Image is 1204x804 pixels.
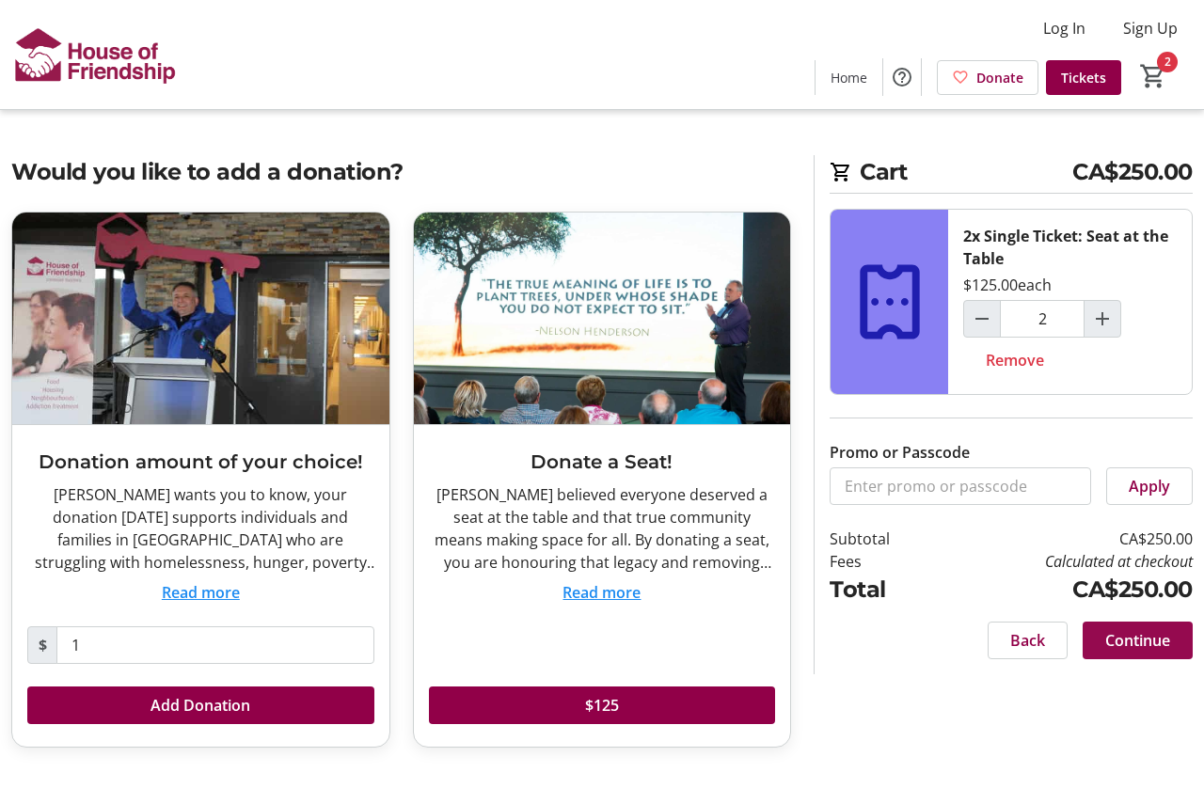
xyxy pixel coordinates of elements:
[937,60,1038,95] a: Donate
[816,60,882,95] a: Home
[429,686,776,724] button: $125
[150,694,250,717] span: Add Donation
[1085,301,1120,337] button: Increment by one
[11,8,179,102] img: House of Friendship's Logo
[1028,13,1101,43] button: Log In
[1043,17,1085,39] span: Log In
[27,483,374,574] div: [PERSON_NAME] wants you to know, your donation [DATE] supports individuals and families in [GEOGR...
[883,58,921,96] button: Help
[830,528,935,550] td: Subtotal
[1083,622,1193,659] button: Continue
[562,581,641,604] button: Read more
[429,483,776,574] div: [PERSON_NAME] believed everyone deserved a seat at the table and that true community means making...
[1106,467,1193,505] button: Apply
[12,213,389,424] img: Donation amount of your choice!
[585,694,619,717] span: $125
[162,581,240,604] button: Read more
[1046,60,1121,95] a: Tickets
[27,626,57,664] span: $
[964,301,1000,337] button: Decrement by one
[1061,68,1106,87] span: Tickets
[1010,629,1045,652] span: Back
[830,467,1091,505] input: Enter promo or passcode
[830,155,1193,194] h2: Cart
[963,274,1052,296] div: $125.00 each
[27,686,374,724] button: Add Donation
[1105,629,1170,652] span: Continue
[986,349,1044,371] span: Remove
[429,448,776,476] h3: Donate a Seat!
[831,68,867,87] span: Home
[976,68,1023,87] span: Donate
[1136,59,1170,93] button: Cart
[988,622,1068,659] button: Back
[1072,155,1193,189] span: CA$250.00
[56,626,374,664] input: Donation Amount
[414,213,791,424] img: Donate a Seat!
[963,341,1067,379] button: Remove
[1123,17,1178,39] span: Sign Up
[1108,13,1193,43] button: Sign Up
[27,448,374,476] h3: Donation amount of your choice!
[1129,475,1170,497] span: Apply
[11,155,791,189] h2: Would you like to add a donation?
[963,225,1177,270] div: 2x Single Ticket: Seat at the Table
[935,573,1193,607] td: CA$250.00
[830,573,935,607] td: Total
[935,550,1193,573] td: Calculated at checkout
[830,441,970,464] label: Promo or Passcode
[1000,300,1085,338] input: Single Ticket: Seat at the Table Quantity
[935,528,1193,550] td: CA$250.00
[830,550,935,573] td: Fees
